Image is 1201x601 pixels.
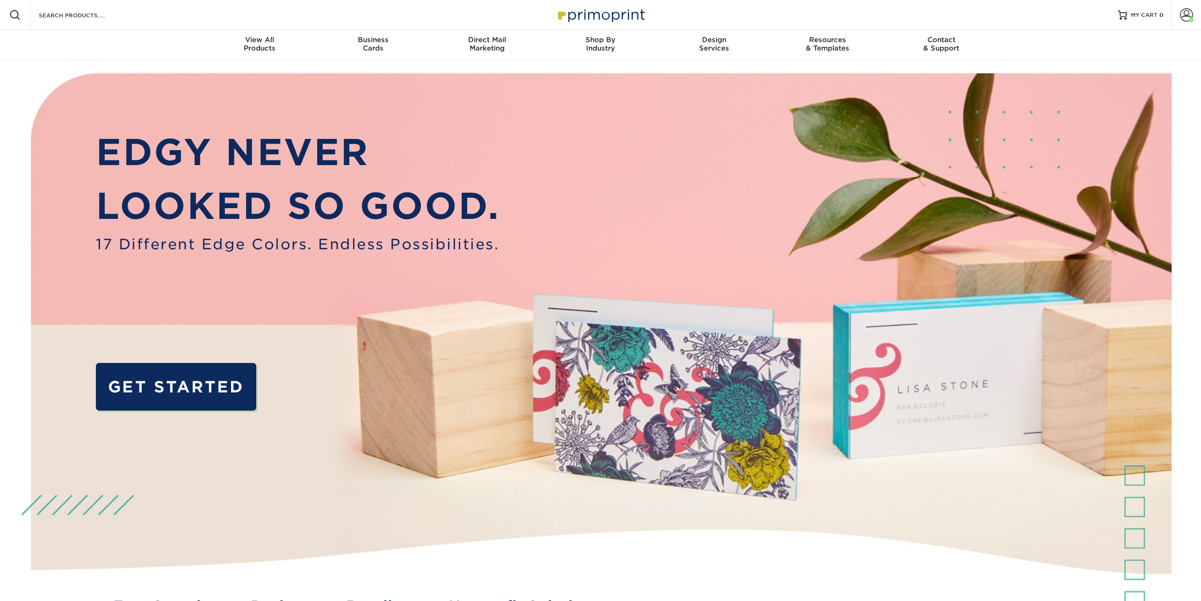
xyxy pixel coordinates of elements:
input: SEARCH PRODUCTS..... [38,9,129,21]
span: 17 Different Edge Colors. Endless Possibilities. [96,233,500,255]
a: BusinessCards [317,30,430,60]
a: Shop ByIndustry [544,30,658,60]
span: Direct Mail [430,36,544,44]
a: Contact& Support [884,30,998,60]
p: EDGY NEVER [96,125,500,180]
span: Shop By [544,36,658,44]
img: Primoprint [554,5,647,25]
div: Products [203,36,317,52]
div: Cards [317,36,430,52]
div: Marketing [430,36,544,52]
span: Resources [771,36,884,44]
span: 0 [1159,12,1164,18]
a: DesignServices [657,30,771,60]
div: Industry [544,36,658,52]
span: View All [203,36,317,44]
span: MY CART [1131,11,1158,19]
div: Services [657,36,771,52]
p: LOOKED SO GOOD. [96,179,500,233]
a: Direct MailMarketing [430,30,544,60]
span: Design [657,36,771,44]
div: & Templates [771,36,884,52]
a: GET STARTED [96,363,256,410]
a: Resources& Templates [771,30,884,60]
a: View AllProducts [203,30,317,60]
div: & Support [884,36,998,52]
span: Contact [884,36,998,44]
span: Business [317,36,430,44]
